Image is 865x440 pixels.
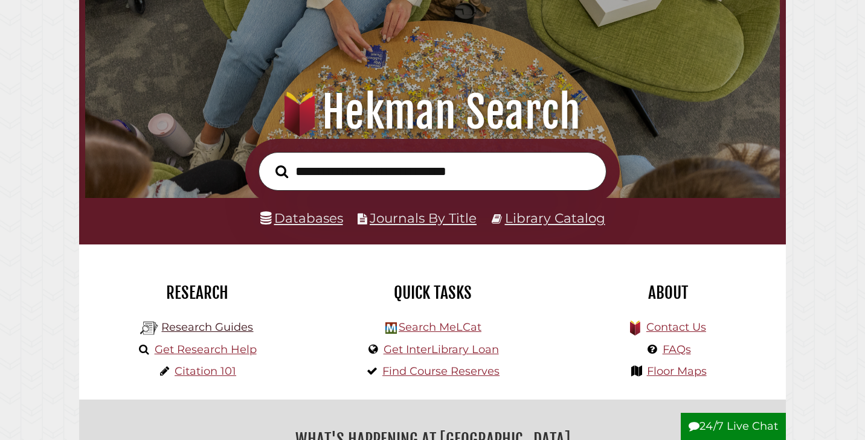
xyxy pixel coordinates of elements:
img: Hekman Library Logo [140,319,158,337]
a: Library Catalog [505,210,605,226]
button: Search [269,162,294,182]
a: Get InterLibrary Loan [384,343,499,356]
a: Journals By Title [370,210,477,226]
a: Get Research Help [155,343,257,356]
a: FAQs [663,343,691,356]
a: Search MeLCat [399,320,481,334]
h1: Hekman Search [98,86,767,139]
img: Hekman Library Logo [385,322,397,334]
h2: Quick Tasks [324,282,541,303]
i: Search [275,165,288,179]
a: Contact Us [646,320,706,334]
a: Find Course Reserves [382,365,500,378]
a: Databases [260,210,343,226]
h2: About [559,282,777,303]
a: Citation 101 [175,365,236,378]
a: Floor Maps [647,365,707,378]
a: Research Guides [161,320,253,334]
h2: Research [88,282,306,303]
